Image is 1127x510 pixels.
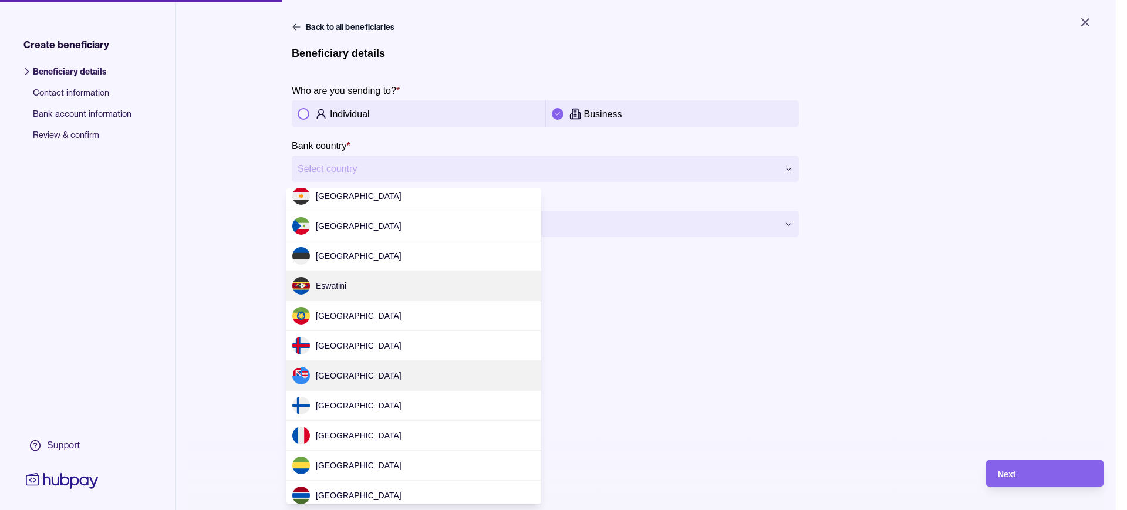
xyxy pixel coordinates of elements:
[292,217,310,235] img: gq
[316,221,401,231] span: [GEOGRAPHIC_DATA]
[316,281,346,291] span: Eswatini
[316,401,401,410] span: [GEOGRAPHIC_DATA]
[292,427,310,444] img: fr
[316,371,401,380] span: [GEOGRAPHIC_DATA]
[292,367,310,384] img: fj
[998,470,1015,479] span: Next
[316,461,401,470] span: [GEOGRAPHIC_DATA]
[292,187,310,205] img: eg
[292,277,310,295] img: sz
[316,191,401,201] span: [GEOGRAPHIC_DATA]
[292,337,310,354] img: fo
[316,431,401,440] span: [GEOGRAPHIC_DATA]
[316,341,401,350] span: [GEOGRAPHIC_DATA]
[292,457,310,474] img: ga
[316,311,401,320] span: [GEOGRAPHIC_DATA]
[292,397,310,414] img: fi
[316,491,401,500] span: [GEOGRAPHIC_DATA]
[292,307,310,325] img: et
[292,487,310,504] img: gm
[292,247,310,265] img: ee
[316,251,401,261] span: [GEOGRAPHIC_DATA]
